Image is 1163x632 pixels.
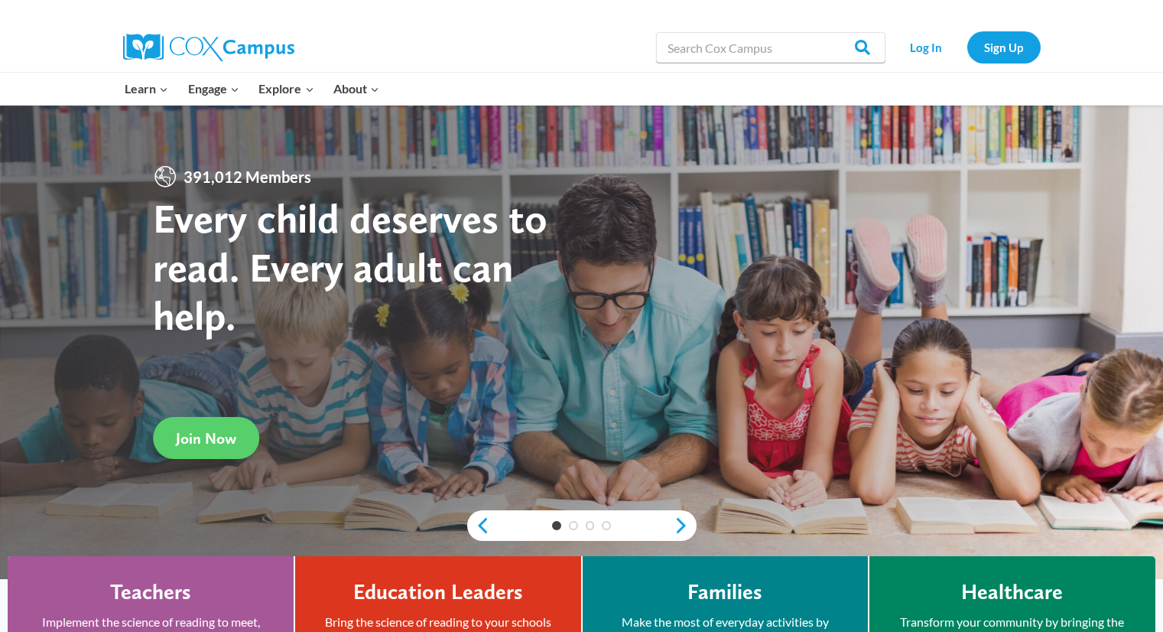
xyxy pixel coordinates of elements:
h4: Education Leaders [353,579,523,605]
img: Cox Campus [123,34,294,61]
a: 2 [569,521,578,530]
a: Log In [893,31,960,63]
nav: Secondary Navigation [893,31,1041,63]
a: previous [467,516,490,535]
a: 4 [602,521,611,530]
h4: Families [687,579,762,605]
a: Sign Up [967,31,1041,63]
a: 3 [586,521,595,530]
div: content slider buttons [467,510,697,541]
span: Learn [125,79,168,99]
strong: Every child deserves to read. Every adult can help. [153,194,547,340]
a: next [674,516,697,535]
span: Engage [188,79,239,99]
h4: Healthcare [961,579,1063,605]
input: Search Cox Campus [656,32,885,63]
a: 1 [552,521,561,530]
a: Join Now [153,417,259,459]
span: Join Now [176,429,236,448]
span: Explore [258,79,313,99]
span: About [333,79,379,99]
span: 391,012 Members [177,165,317,189]
nav: Primary Navigation [115,73,389,105]
h4: Teachers [110,579,191,605]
